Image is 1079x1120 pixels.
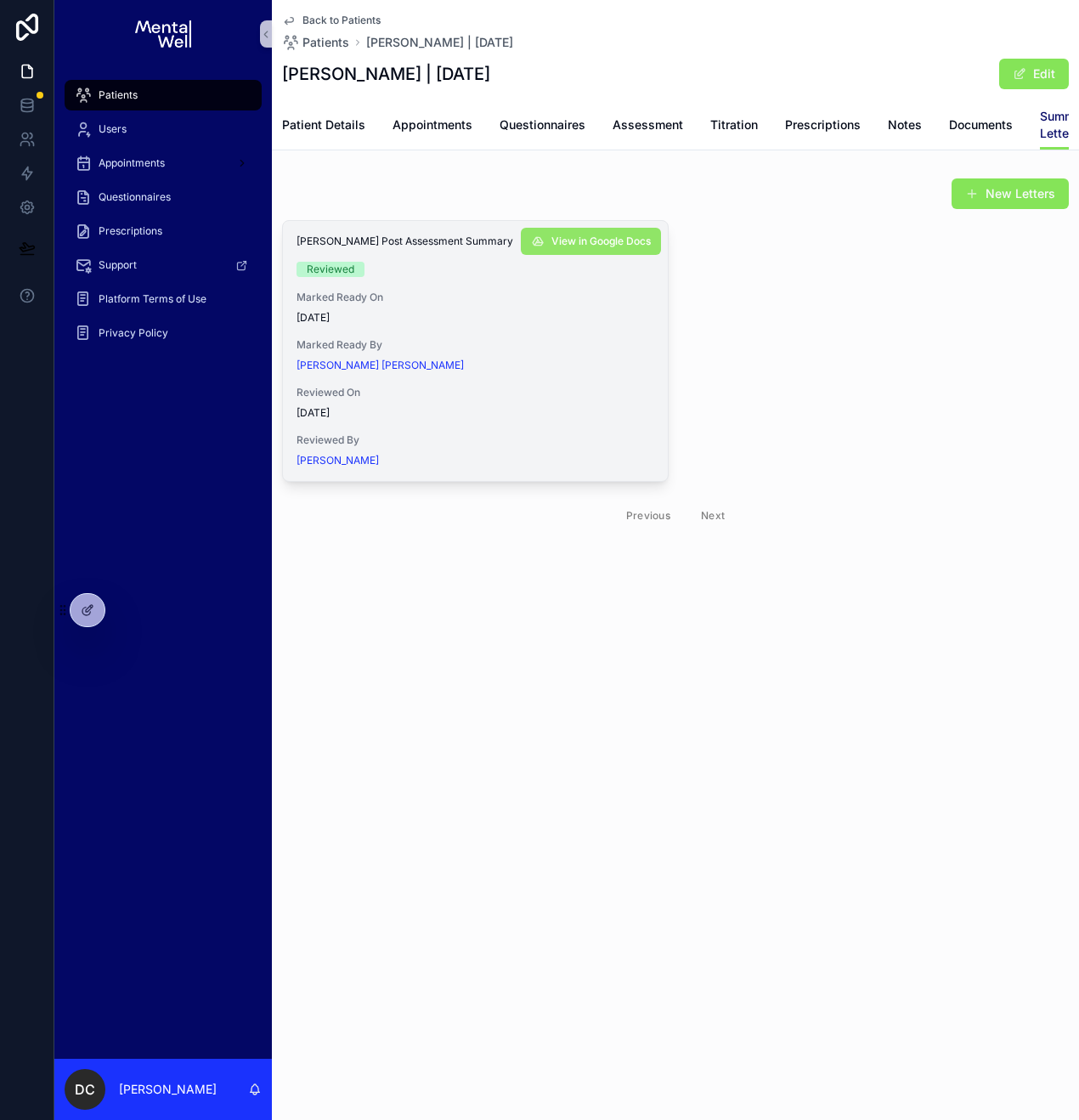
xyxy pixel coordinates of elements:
div: Reviewed [307,262,354,277]
a: Appointments [393,110,472,144]
span: [PERSON_NAME] Post Assessment Summary [297,235,654,248]
a: Notes [888,110,922,144]
div: scrollable content [54,68,272,371]
span: Titration [710,116,758,133]
span: Reviewed On [297,386,654,399]
a: Prescriptions [785,110,861,144]
p: [PERSON_NAME] [119,1081,217,1098]
span: Patients [302,34,349,51]
a: Users [65,114,262,144]
span: Marked Ready By [297,338,654,352]
button: Edit [999,59,1069,89]
a: Patients [282,34,349,51]
a: Appointments [65,148,262,178]
span: Notes [888,116,922,133]
span: Support [99,258,137,272]
a: Documents [949,110,1013,144]
span: Prescriptions [785,116,861,133]
span: Documents [949,116,1013,133]
span: Users [99,122,127,136]
a: Privacy Policy [65,318,262,348]
span: [DATE] [297,311,654,325]
span: Marked Ready On [297,291,654,304]
span: DC [75,1079,95,1100]
img: App logo [135,20,190,48]
a: [PERSON_NAME] [PERSON_NAME] [297,359,464,372]
span: Reviewed By [297,433,654,447]
a: Back to Patients [282,14,381,27]
span: Questionnaires [99,190,171,204]
a: Titration [710,110,758,144]
a: Support [65,250,262,280]
a: Questionnaires [65,182,262,212]
a: Assessment [613,110,683,144]
span: Appointments [393,116,472,133]
span: Back to Patients [302,14,381,27]
span: Patient Details [282,116,365,133]
span: Questionnaires [500,116,585,133]
span: Prescriptions [99,224,162,238]
a: Questionnaires [500,110,585,144]
span: Privacy Policy [99,326,168,340]
a: Prescriptions [65,216,262,246]
a: [PERSON_NAME] | [DATE] [366,34,513,51]
a: Patients [65,80,262,110]
span: Appointments [99,156,165,170]
h1: [PERSON_NAME] | [DATE] [282,62,490,86]
a: [PERSON_NAME] [297,454,379,467]
span: Assessment [613,116,683,133]
a: Platform Terms of Use [65,284,262,314]
span: [DATE] [297,406,654,420]
a: Patient Details [282,110,365,144]
span: Platform Terms of Use [99,292,206,306]
span: View in Google Docs [551,235,651,248]
button: View in Google Docs [521,228,661,255]
button: New Letters [952,178,1069,209]
span: Patients [99,88,138,102]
